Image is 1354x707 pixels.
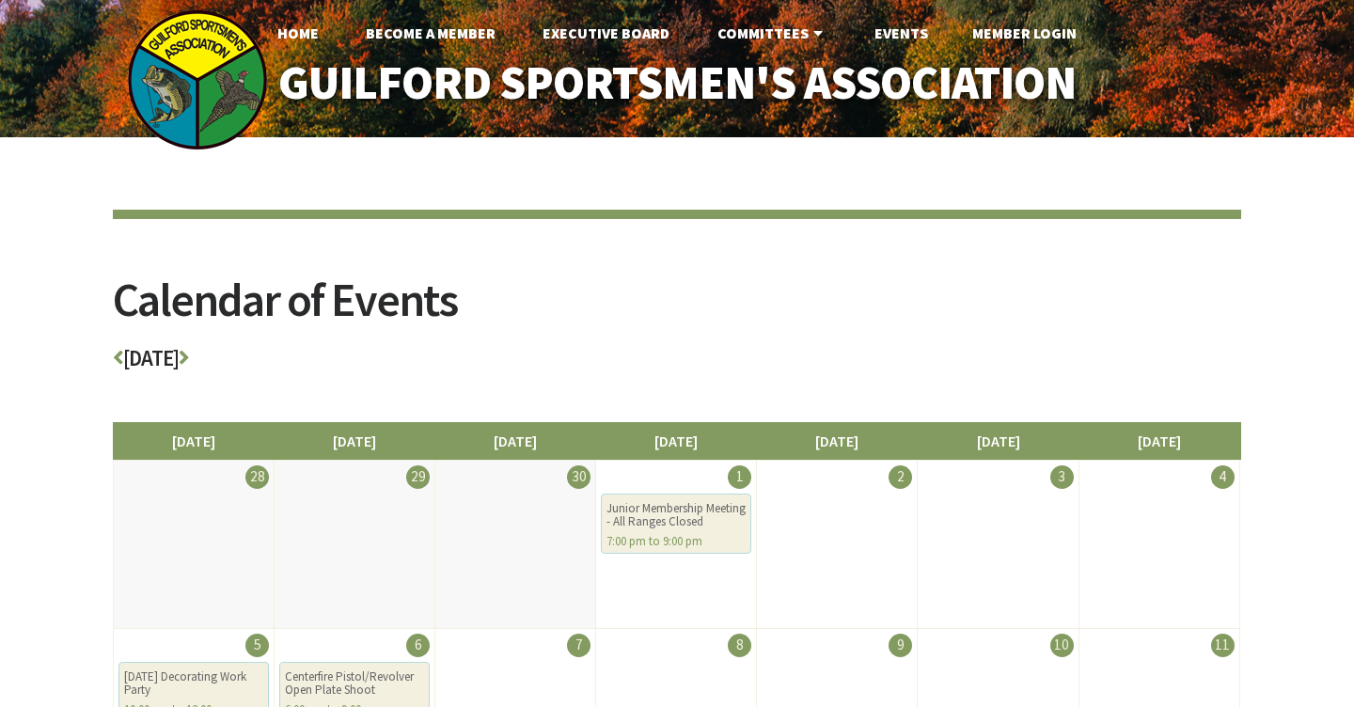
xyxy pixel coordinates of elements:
div: Centerfire Pistol/Revolver Open Plate Shoot [285,670,424,697]
li: [DATE] [917,422,1078,460]
div: 5 [245,634,269,657]
a: Home [262,14,334,52]
div: 9 [889,634,912,657]
div: 7:00 pm to 9:00 pm [606,535,746,548]
div: Junior Membership Meeting - All Ranges Closed [606,502,746,528]
a: Executive Board [527,14,685,52]
h2: Calendar of Events [113,276,1241,347]
div: 4 [1211,465,1235,489]
div: 3 [1050,465,1074,489]
div: 8 [728,634,751,657]
img: logo_sm.png [127,9,268,150]
li: [DATE] [1078,422,1240,460]
div: 30 [567,465,590,489]
a: Committees [702,14,842,52]
li: [DATE] [595,422,757,460]
a: Events [859,14,943,52]
div: [DATE] Decorating Work Party [124,670,263,697]
li: [DATE] [756,422,918,460]
div: 6 [406,634,430,657]
h3: [DATE] [113,347,1241,380]
div: 2 [889,465,912,489]
div: 7 [567,634,590,657]
a: Member Login [957,14,1092,52]
div: 10 [1050,634,1074,657]
a: Become A Member [351,14,511,52]
div: 29 [406,465,430,489]
li: [DATE] [434,422,596,460]
li: [DATE] [274,422,435,460]
a: Guilford Sportsmen's Association [239,43,1116,123]
div: 28 [245,465,269,489]
div: 1 [728,465,751,489]
li: [DATE] [113,422,275,460]
div: 11 [1211,634,1235,657]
